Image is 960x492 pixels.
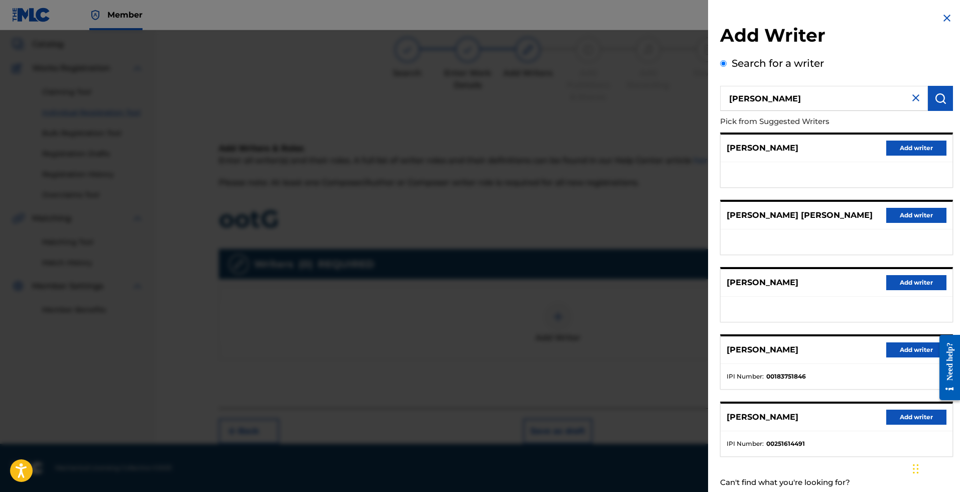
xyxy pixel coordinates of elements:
[886,141,946,156] button: Add writer
[766,439,805,448] strong: 00251614491
[886,275,946,290] button: Add writer
[727,439,764,448] span: IPI Number :
[720,86,928,111] input: Search writer's name or IPI Number
[886,342,946,357] button: Add writer
[107,9,143,21] span: Member
[913,454,919,484] div: Drag
[720,24,953,50] h2: Add Writer
[720,111,896,133] p: Pick from Suggested Writers
[12,8,51,22] img: MLC Logo
[727,372,764,381] span: IPI Number :
[886,208,946,223] button: Add writer
[934,92,946,104] img: Search Works
[89,9,101,21] img: Top Rightsholder
[727,209,873,221] p: [PERSON_NAME] [PERSON_NAME]
[732,57,824,69] label: Search for a writer
[910,444,960,492] iframe: Chat Widget
[727,277,798,289] p: [PERSON_NAME]
[766,372,806,381] strong: 00183751846
[932,325,960,411] iframe: Resource Center
[886,410,946,425] button: Add writer
[910,92,922,104] img: close
[727,142,798,154] p: [PERSON_NAME]
[727,344,798,356] p: [PERSON_NAME]
[727,411,798,423] p: [PERSON_NAME]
